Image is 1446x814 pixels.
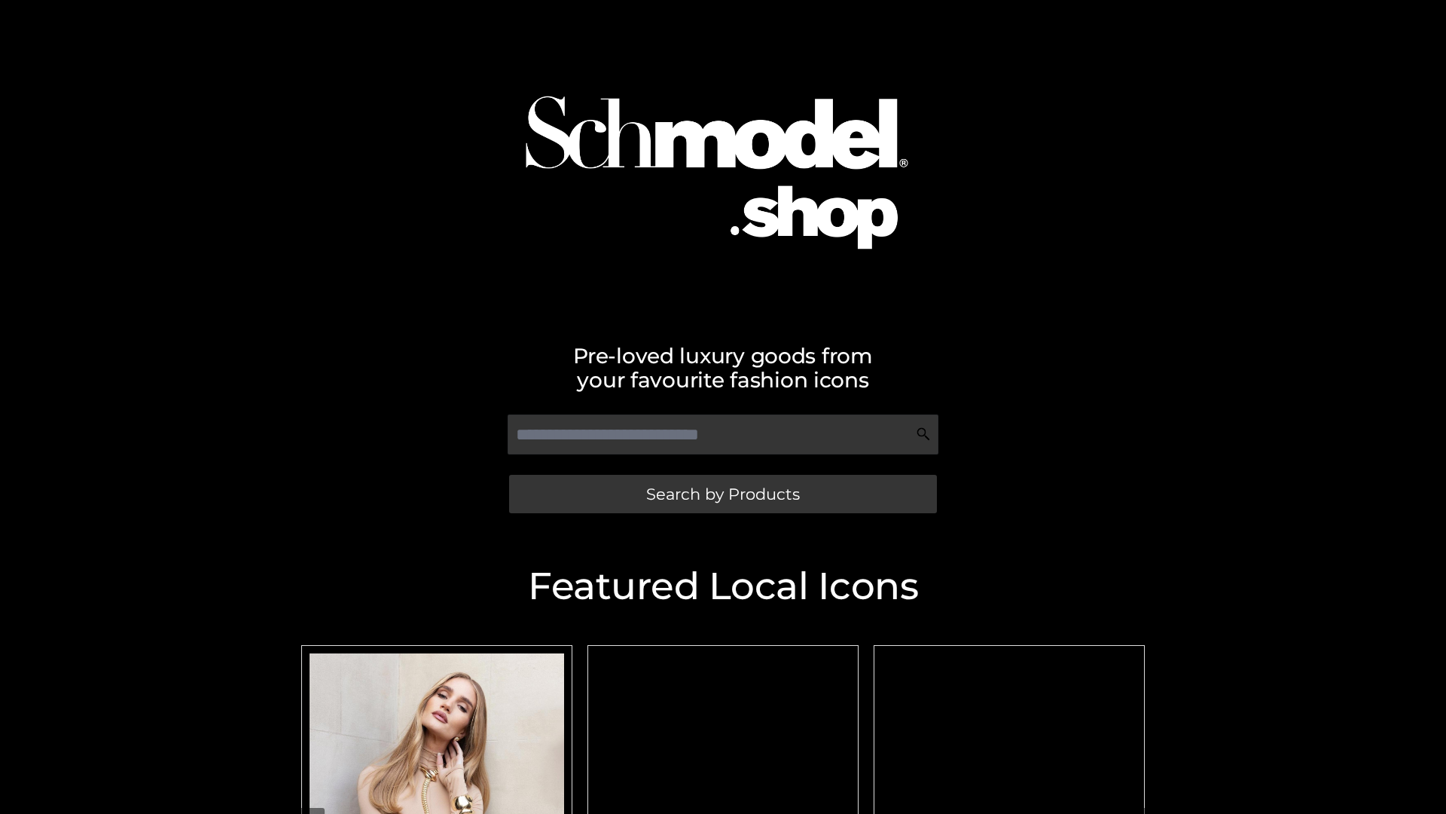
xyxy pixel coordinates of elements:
a: Search by Products [509,475,937,513]
span: Search by Products [646,486,800,502]
h2: Featured Local Icons​ [294,568,1152,605]
h2: Pre-loved luxury goods from your favourite fashion icons [294,344,1152,392]
img: Search Icon [916,427,931,442]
